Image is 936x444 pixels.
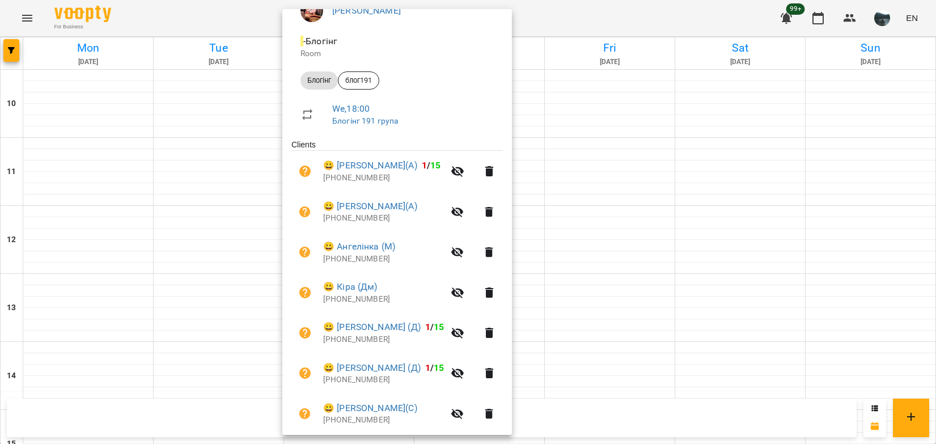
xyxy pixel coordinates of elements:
p: [PHONE_NUMBER] [323,294,444,305]
p: [PHONE_NUMBER] [323,334,444,345]
span: 15 [434,322,444,332]
button: Unpaid. Bill the attendance? [291,239,319,266]
p: Room [300,48,494,60]
span: блог191 [338,75,379,86]
span: 1 [425,362,430,373]
b: / [425,362,444,373]
p: [PHONE_NUMBER] [323,415,444,426]
b: / [422,160,441,171]
b: / [425,322,444,332]
a: [PERSON_NAME] [332,5,401,16]
div: блог191 [338,71,379,90]
a: 😀 [PERSON_NAME](А) [323,200,417,213]
p: [PHONE_NUMBER] [323,172,444,184]
p: [PHONE_NUMBER] [323,213,444,224]
button: Unpaid. Bill the attendance? [291,279,319,306]
p: [PHONE_NUMBER] [323,374,444,386]
button: Unpaid. Bill the attendance? [291,360,319,387]
a: 😀 Кіра (Дм) [323,280,378,294]
a: 😀 [PERSON_NAME] (Д) [323,320,421,334]
span: 15 [430,160,441,171]
span: Блогінг [300,75,338,86]
button: Unpaid. Bill the attendance? [291,158,319,185]
button: Unpaid. Bill the attendance? [291,319,319,346]
a: 😀 Ангелінка (М) [323,240,395,253]
a: 😀 [PERSON_NAME](А) [323,159,417,172]
a: Блогінг 191 група [332,116,399,125]
button: Unpaid. Bill the attendance? [291,198,319,226]
a: We , 18:00 [332,103,370,114]
span: 1 [425,322,430,332]
a: 😀 [PERSON_NAME](С) [323,401,417,415]
span: - Блогінг [300,36,340,46]
span: 15 [434,362,444,373]
button: Unpaid. Bill the attendance? [291,400,319,428]
span: 1 [422,160,427,171]
p: [PHONE_NUMBER] [323,253,444,265]
a: 😀 [PERSON_NAME] (Д) [323,361,421,375]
